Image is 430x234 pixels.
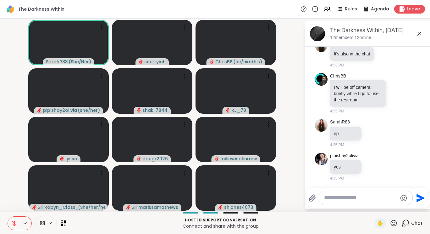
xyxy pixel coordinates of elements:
span: Chat [411,220,422,226]
img: https://sharewell-space-live.sfo3.digitaloceanspaces.com/user-generated/d00611f7-7241-4821-a0f6-1... [315,153,328,165]
span: audio-muted [210,60,214,64]
span: ( he/him/his ) [233,59,262,65]
p: I will be off camera briefly while I go to use the restroom. [334,84,383,103]
span: audio-muted [139,60,143,64]
p: Hosted support conversation [70,217,371,223]
img: ShareWell Logomark [5,4,16,14]
span: 4:35 PM [330,175,344,181]
span: mikewinokurmw [220,156,257,162]
span: audio-muted [126,205,131,209]
img: https://sharewell-space-live.sfo3.digitaloceanspaces.com/user-generated/ad949235-6f32-41e6-8b9f-9... [315,119,328,132]
span: audio-muted [137,108,141,112]
span: 4:35 PM [330,108,344,114]
span: RJ_78 [231,107,246,113]
span: audio-muted [32,205,37,209]
a: ChrisBB [330,73,346,79]
span: audio-muted [137,157,141,161]
button: Send [413,191,427,205]
span: audio-muted [60,157,64,161]
span: Agenda [371,6,389,12]
span: pipishay2olivia [43,107,77,113]
span: The Darkness Within [18,6,64,12]
img: The Darkness Within, Sep 12 [310,26,325,41]
img: https://sharewell-space-live.sfo3.digitaloceanspaces.com/user-generated/af8189f8-f355-441f-8365-d... [315,73,328,86]
span: ChrisBB [215,59,233,65]
span: audio-muted [218,205,223,209]
textarea: Type your message [324,195,397,201]
span: lyssa [65,156,77,162]
span: Robyn_Class_Act [44,204,78,210]
span: shjones4073 [224,204,253,210]
div: The Darkness Within, [DATE] [330,26,426,34]
button: Emoji picker [400,194,407,202]
p: 12 members, 12 online [330,35,371,41]
p: np [334,130,358,137]
span: ( she/her ) [78,107,100,113]
span: 4:35 PM [330,142,344,148]
span: audio-muted [37,108,42,112]
span: SarahR83 [46,59,68,65]
span: Rules [345,6,357,12]
span: shakil7844 [142,107,168,113]
p: yes [334,164,358,170]
span: 4:33 PM [330,62,344,68]
span: audio-muted [215,157,219,161]
a: pipishay2olivia [330,153,359,159]
span: audio-muted [226,108,230,112]
span: scerryiah [144,59,166,65]
p: Connect and share with the group [70,223,371,229]
span: ✋ [377,220,383,227]
p: It's also in the chat [334,51,370,57]
span: dougr2026 [142,156,168,162]
a: SarahR83 [330,119,350,125]
span: ( She/her/hers ) [78,204,105,210]
span: marissamathews [138,204,178,210]
span: Leave [407,6,420,12]
span: ( She/Her ) [69,59,91,65]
